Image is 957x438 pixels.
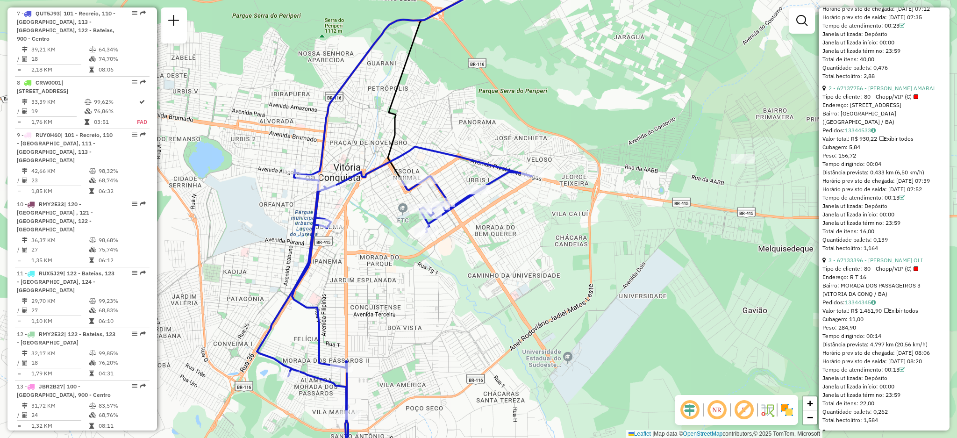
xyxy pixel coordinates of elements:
em: Rota exportada [140,383,146,389]
td: 1,35 KM [31,256,89,265]
i: % de utilização do peso [89,47,96,52]
td: 31,72 KM [31,401,89,410]
td: 1,76 KM [31,117,84,127]
div: Tipo de cliente: [822,265,946,273]
div: Total de itens: 40,00 [822,55,946,64]
span: Peso: 284,90 [822,324,856,331]
em: Rota exportada [140,331,146,337]
span: | 120 - [GEOGRAPHIC_DATA] , 121 - [GEOGRAPHIC_DATA], 122 - [GEOGRAPHIC_DATA] [17,201,93,233]
i: Distância Total [22,237,28,243]
span: Exibir rótulo [733,399,755,421]
div: Tipo de cliente: [822,93,946,101]
div: Tempo de atendimento: 00:23 [822,22,946,30]
span: Peso: 156,72 [822,152,856,159]
td: FAD [136,117,148,127]
div: Janela utilizada: Depósito [822,374,946,382]
td: / [17,410,21,420]
em: Opções [132,132,137,137]
span: RUY0H60 [36,131,61,138]
div: Janela utilizada início: 00:00 [822,210,946,219]
a: Com service time [900,366,905,373]
i: % de utilização da cubagem [89,178,96,183]
i: Total de Atividades [22,412,28,418]
div: Janela utilizada: Depósito [822,30,946,38]
div: Janela utilizada início: 00:00 [822,38,946,47]
td: 99,62% [93,97,137,107]
td: 2,18 KM [31,65,89,74]
td: / [17,358,21,367]
a: 13344345 [845,299,876,306]
em: Rota exportada [140,132,146,137]
span: QUT5J93 [36,10,60,17]
span: RMY2E32 [39,330,64,337]
i: Distância Total [22,298,28,304]
td: = [17,117,21,127]
td: 76,20% [98,358,145,367]
span: Exibir todos [884,307,918,314]
td: = [17,421,21,431]
div: Janela utilizada término: 23:59 [822,391,946,399]
td: 19 [31,107,84,116]
div: Janela utilizada: Depósito [822,202,946,210]
div: Horário previsto de chegada: [DATE] 07:12 [822,5,946,13]
em: Rota exportada [140,270,146,276]
div: Total hectolitro: 1,164 [822,244,946,252]
span: RMY2E33 [39,201,64,208]
td: 29,70 KM [31,296,89,306]
a: 4 - 67160809 - CHURRASCARIA BORTONC [828,429,938,436]
td: 24 [31,410,89,420]
span: 8 - [17,79,68,94]
td: 33,39 KM [31,97,84,107]
td: / [17,245,21,254]
i: % de utilização do peso [85,99,92,105]
div: Atividade não roteirizada - SUPERMERCADO PETYBOM [731,154,755,164]
i: Total de Atividades [22,247,28,252]
i: Total de Atividades [22,360,28,366]
em: Opções [132,331,137,337]
i: Total de Atividades [22,56,28,62]
td: = [17,369,21,378]
a: Com service time [900,22,905,29]
span: 13 - [17,383,111,398]
i: Distância Total [22,403,28,409]
span: | 101 - Recreio, 110 - [GEOGRAPHIC_DATA], 113 - [GEOGRAPHIC_DATA], 122 - Bateias, 900 - Centro [17,10,115,42]
div: Janela utilizada término: 23:59 [822,47,946,55]
div: Total de itens: 22,00 [822,399,946,408]
div: Map data © contributors,© 2025 TomTom, Microsoft [626,430,822,438]
div: Total de itens: 16,00 [822,227,946,236]
i: Distância Total [22,47,28,52]
td: 68,76% [98,410,145,420]
td: 99,23% [98,296,145,306]
i: % de utilização do peso [89,403,96,409]
span: 80 - Chopp/VIP (C) [864,93,918,101]
a: Com service time [900,194,905,201]
span: Ocultar NR [706,399,728,421]
td: 03:51 [93,117,137,127]
div: Tempo dirigindo: 00:14 [822,332,946,340]
i: Distância Total [22,168,28,174]
em: Opções [132,201,137,207]
i: % de utilização da cubagem [89,308,96,313]
div: Janela utilizada término: 23:59 [822,219,946,227]
span: RUX5J29 [39,270,63,277]
td: 1,79 KM [31,369,89,378]
span: Cubagem: 11,00 [822,316,864,323]
td: 18 [31,54,89,64]
i: Tempo total em rota [89,318,94,324]
td: 98,68% [98,236,145,245]
span: 11 - [17,270,114,294]
td: / [17,107,21,116]
i: Distância Total [22,99,28,105]
td: = [17,65,21,74]
i: Distância Total [22,351,28,356]
div: Horário previsto de chegada: [DATE] 08:06 [822,349,946,357]
span: 12 - [17,330,115,346]
td: = [17,187,21,196]
td: / [17,54,21,64]
span: − [807,411,813,423]
div: Bairro: [GEOGRAPHIC_DATA] ([GEOGRAPHIC_DATA] / BA) [822,109,946,126]
td: 32,17 KM [31,349,89,358]
i: % de utilização do peso [89,237,96,243]
a: 13344533 [845,127,876,134]
em: Opções [132,383,137,389]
